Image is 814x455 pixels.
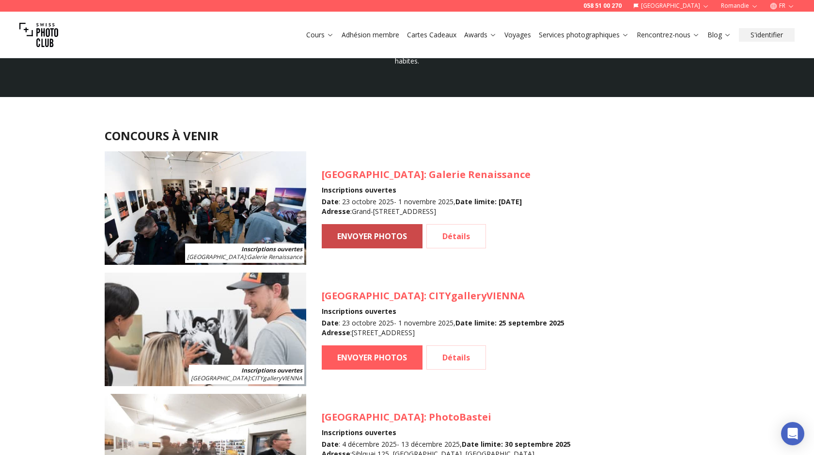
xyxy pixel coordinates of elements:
[455,318,564,327] b: Date limite : 25 septembre 2025
[322,168,424,181] span: [GEOGRAPHIC_DATA]
[322,197,531,216] div: : 23 octobre 2025 - 1 novembre 2025 , : Grand-[STREET_ADDRESS]
[322,185,531,195] h4: Inscriptions ouvertes
[322,207,350,216] b: Adresse
[322,197,339,206] b: Date
[241,366,302,374] b: Inscriptions ouvertes
[19,16,58,54] img: Swiss photo club
[501,28,535,42] button: Voyages
[105,151,306,265] img: SPC Photo Awards Genève: octobre 2025
[455,197,522,206] b: Date limite : [DATE]
[535,28,633,42] button: Services photographiques
[187,253,246,261] span: [GEOGRAPHIC_DATA]
[322,289,424,302] span: [GEOGRAPHIC_DATA]
[322,224,423,248] a: ENVOYER PHOTOS
[241,245,302,253] b: Inscriptions ouvertes
[464,30,497,40] a: Awards
[426,224,486,248] a: Détails
[105,128,709,144] h2: CONCOURS À VENIR
[583,2,622,10] a: 058 51 00 270
[302,28,338,42] button: Cours
[322,328,350,337] b: Adresse
[322,318,564,338] div: : 23 octobre 2025 - 1 novembre 2025 , : [STREET_ADDRESS]
[462,439,571,449] b: Date limite : 30 septembre 2025
[338,28,403,42] button: Adhésion membre
[342,30,399,40] a: Adhésion membre
[322,307,564,316] h4: Inscriptions ouvertes
[504,30,531,40] a: Voyages
[403,28,460,42] button: Cartes Cadeaux
[187,253,302,261] span: : Galerie Renaissance
[191,374,302,382] span: : CITYgalleryVIENNA
[739,28,795,42] button: S'identifier
[322,345,423,370] a: ENVOYER PHOTOS
[707,30,731,40] a: Blog
[539,30,629,40] a: Services photographiques
[322,410,424,423] span: [GEOGRAPHIC_DATA]
[322,168,531,181] h3: : Galerie Renaissance
[191,374,250,382] span: [GEOGRAPHIC_DATA]
[105,273,306,386] img: SPC Photo Awards VIENNA October 2025
[781,422,804,445] div: Open Intercom Messenger
[407,30,456,40] a: Cartes Cadeaux
[322,318,339,327] b: Date
[322,439,339,449] b: Date
[322,410,571,424] h3: : PhotoBastei
[426,345,486,370] a: Détails
[306,30,334,40] a: Cours
[704,28,735,42] button: Blog
[322,428,571,438] h4: Inscriptions ouvertes
[637,30,700,40] a: Rencontrez-nous
[460,28,501,42] button: Awards
[633,28,704,42] button: Rencontrez-nous
[322,289,564,303] h3: : CITYgalleryVIENNA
